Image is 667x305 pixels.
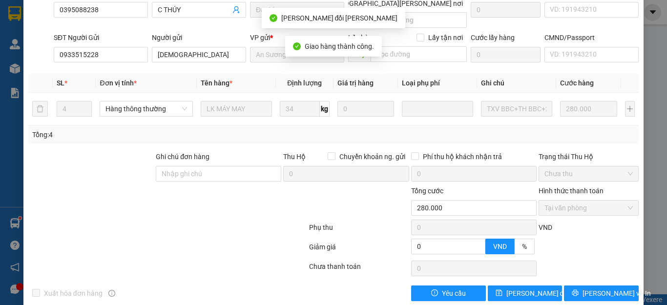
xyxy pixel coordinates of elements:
[320,101,330,117] span: kg
[201,101,272,117] input: VD: Bàn, Ghế
[100,79,136,87] span: Đơn vị tính
[411,285,486,301] button: exclamation-circleYêu cầu
[256,2,338,17] span: Đạt Lí
[74,36,109,41] span: VP Nhận: Đạt Lí
[21,61,125,68] span: ----------------------------------------------
[40,288,106,299] span: Xuất hóa đơn hàng
[477,74,556,93] th: Ghi chú
[305,42,374,50] span: Giao hàng thành công.
[293,42,301,50] span: check-circle
[152,32,246,43] div: Người gửi
[539,187,604,195] label: Hình thức thanh toán
[442,288,466,299] span: Yêu cầu
[506,288,569,299] span: [PERSON_NAME] đổi
[424,32,467,43] span: Lấy tận nơi
[308,222,410,239] div: Phụ thu
[4,44,68,49] span: ĐC: 266 Đồng Đen, P10, Q TB
[32,101,48,117] button: delete
[337,79,374,87] span: Giá trị hàng
[564,285,639,301] button: printer[PERSON_NAME] và In
[256,47,338,62] span: An Sương
[270,14,277,22] span: check-circle
[283,153,306,161] span: Thu Hộ
[74,44,122,49] span: ĐC: QL14, Chợ Đạt Lý
[335,151,409,162] span: Chuyển khoản ng. gửi
[201,79,232,87] span: Tên hàng
[156,166,281,182] input: Ghi chú đơn hàng
[156,153,209,161] label: Ghi chú đơn hàng
[625,101,635,117] button: plus
[337,101,395,117] input: 0
[572,289,579,297] span: printer
[522,243,527,250] span: %
[371,46,467,62] input: Dọc đường
[36,5,137,15] span: CTY TNHH DLVT TIẾN OANH
[65,24,107,31] strong: 1900 633 614
[493,243,507,250] span: VND
[471,2,541,18] input: Cước giao hàng
[108,290,115,297] span: info-circle
[4,36,60,41] span: VP Gửi: [PERSON_NAME]
[398,74,477,93] th: Loại phụ phí
[560,101,617,117] input: 0
[308,261,410,278] div: Chưa thanh toán
[38,16,135,22] strong: NHẬN HÀNG NHANH - GIAO TỐC HÀNH
[583,288,651,299] span: [PERSON_NAME] và In
[419,151,506,162] span: Phí thu hộ khách nhận trả
[544,166,633,181] span: Chưa thu
[74,52,110,57] span: ĐT: 0931 608 606
[57,79,64,87] span: SL
[544,32,639,43] div: CMND/Passport
[54,32,148,43] div: SĐT Người Gửi
[287,79,322,87] span: Định lượng
[471,34,515,41] label: Cước lấy hàng
[32,129,258,140] div: Tổng: 4
[4,52,39,57] span: ĐT:0935 882 082
[250,32,344,43] div: VP gửi
[544,201,633,215] span: Tại văn phòng
[374,12,467,28] input: Dọc đường
[481,101,552,117] input: Ghi Chú
[560,79,594,87] span: Cước hàng
[431,289,438,297] span: exclamation-circle
[4,6,28,31] img: logo
[411,187,443,195] span: Tổng cước
[232,6,240,14] span: user-add
[308,242,410,259] div: Giảm giá
[471,47,541,62] input: Cước lấy hàng
[539,224,552,231] span: VND
[496,289,502,297] span: save
[488,285,563,301] button: save[PERSON_NAME] đổi
[539,151,639,162] div: Trạng thái Thu Hộ
[44,70,103,77] span: GỬI KHÁCH HÀNG
[281,14,398,22] span: [PERSON_NAME] đổi [PERSON_NAME]
[348,34,376,41] span: Lấy hàng
[105,102,187,116] span: Hàng thông thường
